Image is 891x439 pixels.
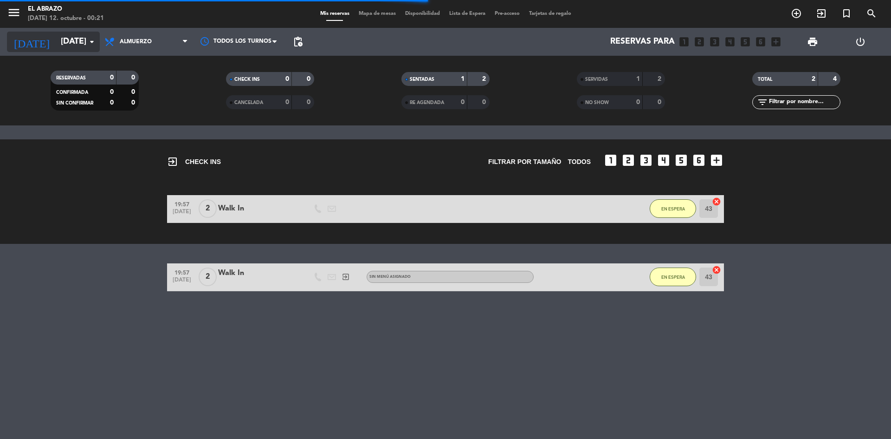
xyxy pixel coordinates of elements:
[568,157,591,167] span: TODOS
[369,275,411,279] span: Sin menú asignado
[658,99,663,105] strong: 0
[400,11,445,16] span: Disponibilidad
[636,99,640,105] strong: 0
[488,157,561,167] span: Filtrar por tamaño
[768,97,840,107] input: Filtrar por nombre...
[131,99,137,106] strong: 0
[678,36,690,48] i: looks_one
[86,36,97,47] i: arrow_drop_down
[28,14,104,23] div: [DATE] 12. octubre - 00:21
[167,156,221,167] span: CHECK INS
[342,273,350,281] i: exit_to_app
[490,11,524,16] span: Pre-acceso
[461,99,465,105] strong: 0
[712,197,721,206] i: cancel
[724,36,736,48] i: looks_4
[170,209,194,219] span: [DATE]
[691,153,706,168] i: looks_6
[636,76,640,82] strong: 1
[650,268,696,286] button: EN ESPERA
[307,76,312,82] strong: 0
[56,101,93,105] span: SIN CONFIRMAR
[167,156,178,167] i: exit_to_app
[218,267,297,279] div: Walk In
[866,8,877,19] i: search
[110,99,114,106] strong: 0
[482,99,488,105] strong: 0
[131,74,137,81] strong: 0
[757,97,768,108] i: filter_list
[7,6,21,20] i: menu
[709,153,724,168] i: add_box
[482,76,488,82] strong: 2
[603,153,618,168] i: looks_one
[661,275,685,280] span: EN ESPERA
[621,153,636,168] i: looks_two
[639,153,653,168] i: looks_3
[131,89,137,95] strong: 0
[28,5,104,14] div: El Abrazo
[292,36,303,47] span: pending_actions
[739,36,751,48] i: looks_5
[234,100,263,105] span: CANCELADA
[234,77,260,82] span: CHECK INS
[770,36,782,48] i: add_box
[56,90,88,95] span: CONFIRMADA
[170,277,194,288] span: [DATE]
[445,11,490,16] span: Lista de Espera
[307,99,312,105] strong: 0
[199,268,217,286] span: 2
[841,8,852,19] i: turned_in_not
[7,6,21,23] button: menu
[170,198,194,209] span: 19:57
[410,77,434,82] span: SENTADAS
[585,100,609,105] span: NO SHOW
[120,39,152,45] span: Almuerzo
[110,74,114,81] strong: 0
[855,36,866,47] i: power_settings_new
[354,11,400,16] span: Mapa de mesas
[807,36,818,47] span: print
[170,267,194,277] span: 19:57
[585,77,608,82] span: SERVIDAS
[218,203,297,215] div: Walk In
[285,76,289,82] strong: 0
[656,153,671,168] i: looks_4
[461,76,465,82] strong: 1
[836,28,884,56] div: LOG OUT
[755,36,767,48] i: looks_6
[709,36,721,48] i: looks_3
[316,11,354,16] span: Mis reservas
[833,76,839,82] strong: 4
[410,100,444,105] span: RE AGENDADA
[650,199,696,218] button: EN ESPERA
[693,36,705,48] i: looks_two
[674,153,689,168] i: looks_5
[758,77,772,82] span: TOTAL
[712,265,721,275] i: cancel
[56,76,86,80] span: RESERVADAS
[816,8,827,19] i: exit_to_app
[610,37,675,46] span: Reservas para
[524,11,576,16] span: Tarjetas de regalo
[661,206,685,211] span: EN ESPERA
[199,199,217,218] span: 2
[658,76,663,82] strong: 2
[285,99,289,105] strong: 0
[7,32,56,52] i: [DATE]
[110,89,114,95] strong: 0
[812,76,815,82] strong: 2
[791,8,802,19] i: add_circle_outline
